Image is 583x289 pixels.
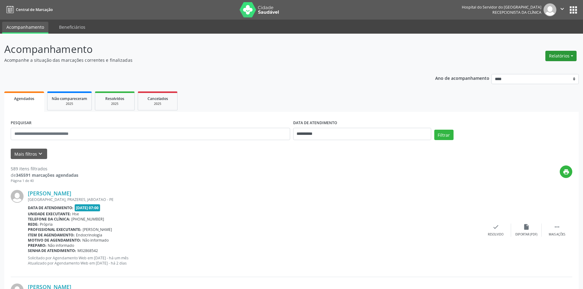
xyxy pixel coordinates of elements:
div: Hospital do Servidor do [GEOGRAPHIC_DATA] [462,5,541,10]
button: print [560,165,572,178]
span: Própria [40,222,53,227]
span: M02868542 [77,248,98,253]
label: PESQUISAR [11,118,32,128]
span: [PHONE_NUMBER] [71,217,104,222]
span: Agendados [14,96,34,101]
b: Preparo: [28,243,47,248]
b: Rede: [28,222,39,227]
b: Data de atendimento: [28,205,73,210]
p: Acompanhamento [4,42,406,57]
span: Não informado [82,238,109,243]
span: Central de Marcação [16,7,53,12]
img: img [11,190,24,203]
b: Motivo de agendamento: [28,238,81,243]
button: Filtrar [434,130,454,140]
span: Resolvidos [105,96,124,101]
img: img [544,3,556,16]
span: Não informado [48,243,74,248]
div: Página 1 de 40 [11,178,78,183]
div: 589 itens filtrados [11,165,78,172]
a: Beneficiários [55,22,90,32]
label: DATA DE ATENDIMENTO [293,118,337,128]
span: Não compareceram [52,96,87,101]
button: Mais filtroskeyboard_arrow_down [11,149,47,159]
span: [DATE] 07:00 [75,204,100,211]
div: Resolvido [488,232,503,237]
i: keyboard_arrow_down [37,150,44,157]
div: de [11,172,78,178]
div: Mais ações [549,232,565,237]
span: Cancelados [148,96,168,101]
p: Ano de acompanhamento [435,74,489,82]
span: Recepcionista da clínica [492,10,541,15]
div: 2025 [52,102,87,106]
button: Relatórios [545,51,577,61]
a: Acompanhamento [2,22,48,34]
b: Telefone da clínica: [28,217,70,222]
button:  [556,3,568,16]
div: 2025 [99,102,130,106]
i:  [559,6,566,12]
span: Hse [72,211,79,217]
b: Item de agendamento: [28,232,75,238]
i: insert_drive_file [523,224,530,230]
i: check [492,224,499,230]
strong: 345591 marcações agendadas [16,172,78,178]
b: Unidade executante: [28,211,71,217]
div: [GEOGRAPHIC_DATA], PRAZERES, JABOATAO - PE [28,197,480,202]
span: Endocrinologia [76,232,102,238]
i: print [563,169,570,175]
p: Acompanhe a situação das marcações correntes e finalizadas [4,57,406,63]
b: Senha de atendimento: [28,248,76,253]
button: apps [568,5,579,15]
b: Profissional executante: [28,227,81,232]
p: Solicitado por Agendamento Web em [DATE] - há um mês Atualizado por Agendamento Web em [DATE] - h... [28,255,480,266]
a: Central de Marcação [4,5,53,15]
div: 2025 [142,102,173,106]
div: Exportar (PDF) [515,232,537,237]
i:  [554,224,560,230]
span: [PERSON_NAME] [83,227,112,232]
a: [PERSON_NAME] [28,190,71,197]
